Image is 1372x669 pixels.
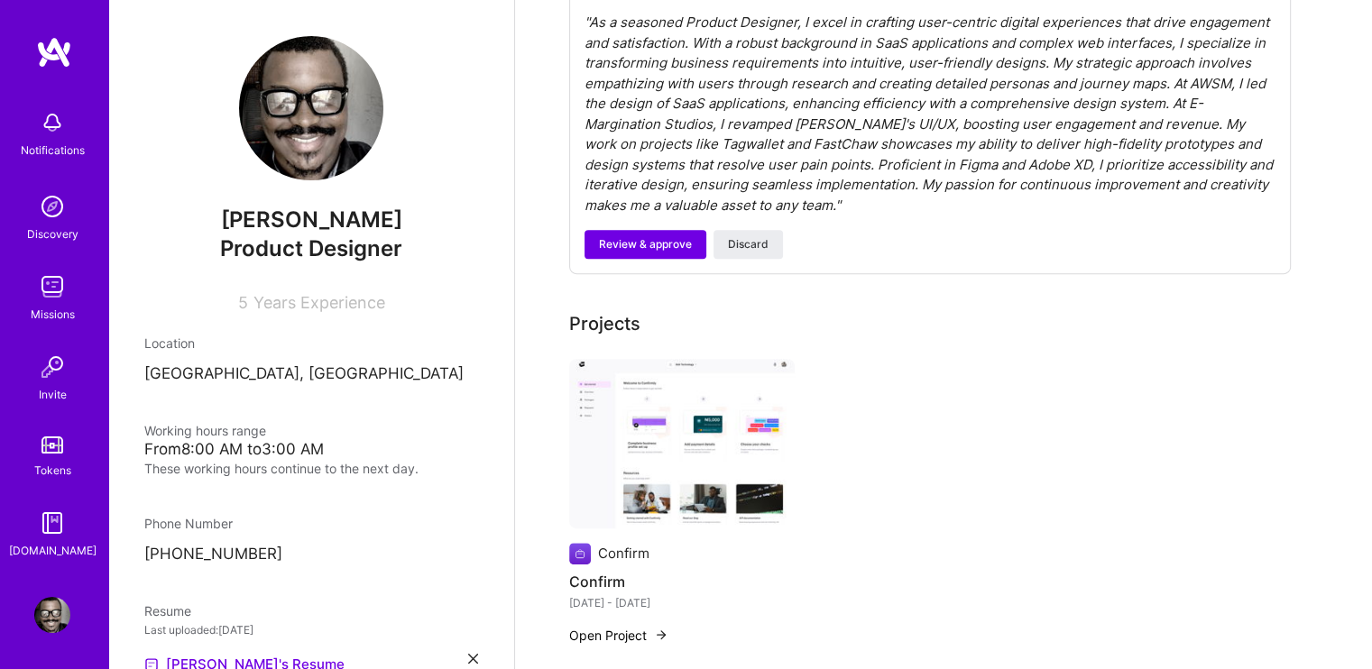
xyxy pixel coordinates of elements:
div: Discovery [27,225,78,243]
h4: Confirm [569,570,795,593]
a: User Avatar [30,597,75,633]
div: [DOMAIN_NAME] [9,541,97,560]
div: From 8:00 AM to 3:00 AM [144,440,478,459]
img: bell [34,105,70,141]
span: Review & approve [599,236,692,252]
div: These working hours continue to the next day. [144,459,478,478]
div: Invite [39,385,67,404]
img: User Avatar [239,36,383,180]
div: Notifications [21,141,85,160]
span: Discard [728,236,769,252]
p: [GEOGRAPHIC_DATA], [GEOGRAPHIC_DATA] [144,363,478,385]
img: Company logo [569,543,591,564]
span: Product Designer [220,235,402,261]
span: Years Experience [253,293,385,312]
img: discovery [34,188,70,225]
img: tokens [41,436,63,454]
div: Projects [569,310,640,337]
i: icon Close [468,654,478,664]
img: Invite [34,349,70,385]
div: Location [144,334,478,353]
img: guide book [34,505,70,541]
div: [DATE] - [DATE] [569,593,795,612]
p: [PHONE_NUMBER] [144,544,478,565]
span: Working hours range [144,423,266,438]
img: logo [36,36,72,69]
img: Confirm [569,359,795,528]
span: [PERSON_NAME] [144,206,478,234]
span: Phone Number [144,516,233,531]
img: User Avatar [34,597,70,633]
button: Open Project [569,626,668,645]
span: Resume [144,603,191,619]
div: Missions [31,305,75,324]
button: Discard [714,230,783,259]
div: Tokens [34,461,71,480]
div: " As a seasoned Product Designer, I excel in crafting user-centric digital experiences that drive... [585,13,1275,215]
img: teamwork [34,269,70,305]
img: arrow-right [654,628,668,642]
div: Last uploaded: [DATE] [144,620,478,639]
span: 5 [238,293,248,312]
div: Confirm [598,544,649,563]
button: Review & approve [585,230,706,259]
